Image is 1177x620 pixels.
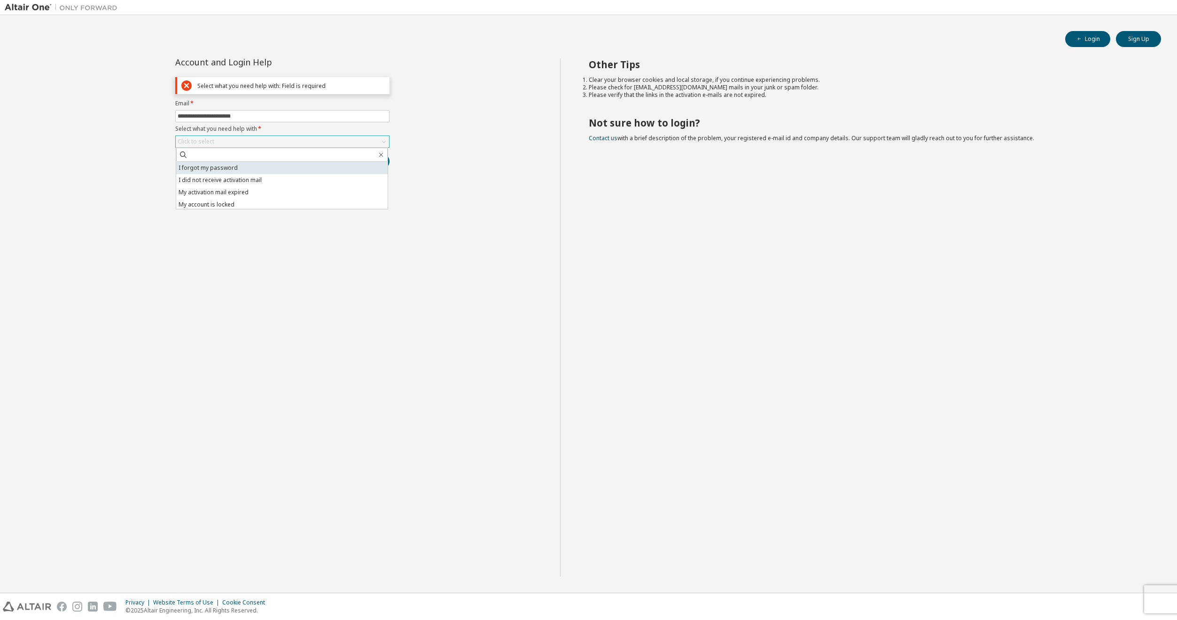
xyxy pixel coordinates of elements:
[589,58,1144,71] h2: Other Tips
[5,3,122,12] img: Altair One
[178,138,214,145] div: Click to select
[125,599,153,606] div: Privacy
[88,602,98,612] img: linkedin.svg
[222,599,271,606] div: Cookie Consent
[176,136,389,147] div: Click to select
[153,599,222,606] div: Website Terms of Use
[103,602,117,612] img: youtube.svg
[176,162,388,174] li: I forgot my password
[1116,31,1161,47] button: Sign Up
[72,602,82,612] img: instagram.svg
[589,76,1144,84] li: Clear your browser cookies and local storage, if you continue experiencing problems.
[175,125,390,133] label: Select what you need help with
[3,602,51,612] img: altair_logo.svg
[175,58,347,66] div: Account and Login Help
[589,91,1144,99] li: Please verify that the links in the activation e-mails are not expired.
[57,602,67,612] img: facebook.svg
[197,82,385,89] div: Select what you need help with: Field is required
[589,117,1144,129] h2: Not sure how to login?
[125,606,271,614] p: © 2025 Altair Engineering, Inc. All Rights Reserved.
[1065,31,1110,47] button: Login
[589,84,1144,91] li: Please check for [EMAIL_ADDRESS][DOMAIN_NAME] mails in your junk or spam folder.
[589,134,617,142] a: Contact us
[589,134,1034,142] span: with a brief description of the problem, your registered e-mail id and company details. Our suppo...
[175,100,390,107] label: Email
